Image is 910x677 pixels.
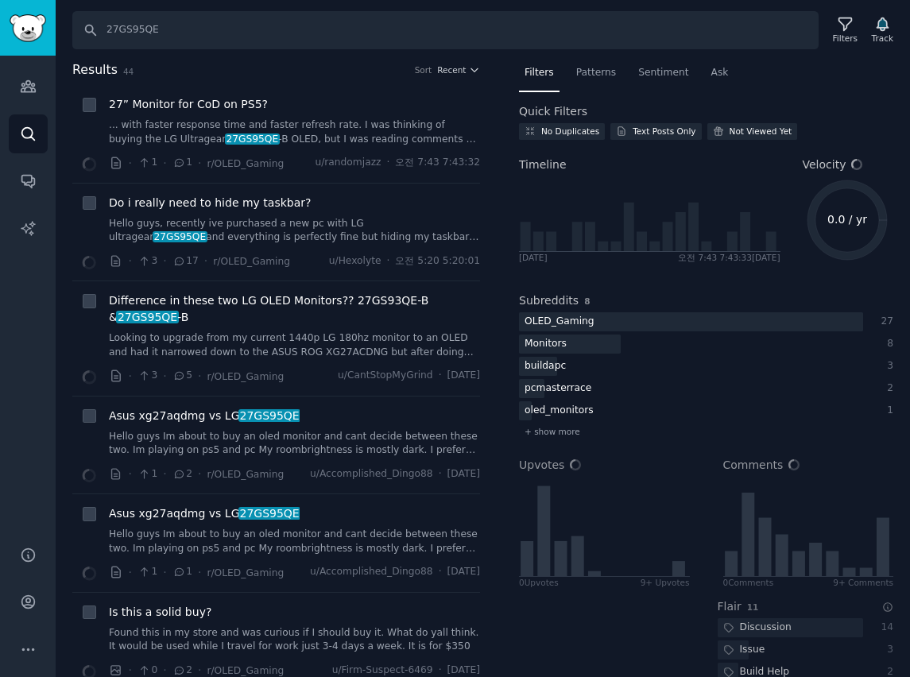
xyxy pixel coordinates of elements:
a: Do i really need to hide my taskbar? [109,195,311,211]
h2: Quick Filters [519,103,587,120]
span: Filters [525,66,554,80]
a: Is this a solid buy? [109,604,211,621]
span: [DATE] [447,565,480,579]
span: 1 [137,565,157,579]
span: · [439,369,442,383]
a: Hello guys, recently ive purchased a new pc with LG ultragear27GS95QEand everything is perfectly ... [109,217,480,245]
text: 0.0 / yr [827,213,867,226]
h2: Subreddits [519,292,579,309]
span: · [163,466,166,482]
span: · [129,253,132,269]
span: [DATE] [447,369,480,383]
div: No Duplicates [541,126,599,137]
span: Asus xg27aqdmg vs LG [109,505,300,522]
span: 44 [123,67,134,76]
span: · [387,156,390,170]
div: oled_monitors [519,401,599,421]
span: · [387,254,390,269]
span: 27GS95QE [116,311,179,323]
span: 8 [584,296,590,306]
a: 27” Monitor for CoD on PS5? [109,96,268,113]
button: Recent [437,64,480,75]
div: buildapc [519,357,571,377]
div: Not Viewed Yet [730,126,792,137]
span: 3 [137,254,157,269]
span: · [198,564,201,581]
div: 8 [880,337,894,351]
span: 1 [172,565,192,579]
span: 5 [172,369,192,383]
span: 오전 7:43 7:43:32 [395,156,480,170]
span: 27GS95QE [238,409,301,422]
span: · [163,368,166,385]
div: 1 [880,404,894,418]
span: · [129,155,132,172]
a: Hello guys Im about to buy an oled monitor and cant decide between these two. Im playing on ps5 a... [109,430,480,458]
span: · [204,253,207,269]
span: · [439,565,442,579]
span: 1 [137,156,157,170]
span: Patterns [576,66,616,80]
span: 3 [137,369,157,383]
div: Filters [833,33,858,44]
span: Ask [711,66,729,80]
span: 27GS95QE [225,133,280,145]
span: Recent [437,64,466,75]
div: 2 [880,381,894,396]
div: Text Posts Only [633,126,695,137]
span: Difference in these two LG OLED Monitors?? 27GS93QE-B & -B [109,292,480,326]
span: r/OLED_Gaming [207,567,284,578]
a: Asus xg27aqdmg vs LG27GS95QE [109,408,300,424]
a: ... with faster response time and faster refresh rate. I was thinking of buying the LG Ultragear2... [109,118,480,146]
span: r/OLED_Gaming [207,665,284,676]
input: Search Keyword [72,11,819,49]
img: GummySearch logo [10,14,46,42]
span: 오전 5:20 5:20:01 [395,254,480,269]
div: 3 [880,359,894,373]
div: [DATE] [519,252,548,263]
a: Looking to upgrade from my current 1440p LG 180hz monitor to an OLED and had it narrowed down to ... [109,331,480,359]
span: u/Accomplished_Dingo88 [310,565,433,579]
span: Sentiment [638,66,688,80]
span: 27GS95QE [238,507,301,520]
div: Sort [415,64,432,75]
button: Track [866,14,899,47]
span: · [129,368,132,385]
span: · [163,564,166,581]
span: 1 [172,156,192,170]
div: 오전 7:43 7:43:33 [DATE] [678,252,780,263]
span: · [129,466,132,482]
span: r/OLED_Gaming [207,469,284,480]
span: Asus xg27aqdmg vs LG [109,408,300,424]
span: u/CantStopMyGrind [338,369,433,383]
span: · [163,253,166,269]
a: Difference in these two LG OLED Monitors?? 27GS93QE-B &27GS95QE-B [109,292,480,326]
a: Found this in my store and was curious if I should buy it. What do yall think. It would be used w... [109,626,480,654]
span: u/Hexolyte [329,254,381,269]
span: · [129,564,132,581]
span: · [198,466,201,482]
span: r/OLED_Gaming [213,256,290,267]
div: 27 [880,315,894,329]
span: · [163,155,166,172]
span: u/randomjazz [315,156,381,170]
span: Timeline [519,157,567,173]
span: u/Accomplished_Dingo88 [310,467,433,482]
div: Track [872,33,893,44]
span: · [439,467,442,482]
div: pcmasterrace [519,379,597,399]
a: Asus xg27aqdmg vs LG27GS95QE [109,505,300,522]
a: Hello guys Im about to buy an oled monitor and cant decide between these two. Im playing on ps5 a... [109,528,480,555]
div: Monitors [519,335,572,354]
span: 1 [137,467,157,482]
span: r/OLED_Gaming [207,158,284,169]
span: Velocity [803,157,846,173]
span: + show more [525,426,580,437]
span: r/OLED_Gaming [207,371,284,382]
span: 17 [172,254,199,269]
span: [DATE] [447,467,480,482]
span: · [198,155,201,172]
